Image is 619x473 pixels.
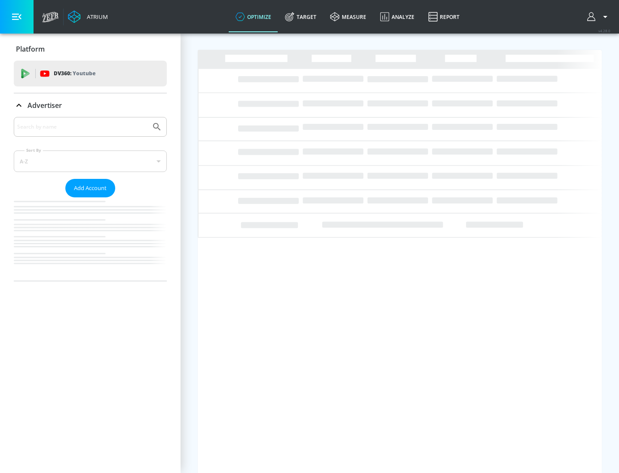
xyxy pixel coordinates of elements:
[54,69,95,78] p: DV360:
[229,1,278,32] a: optimize
[14,61,167,86] div: DV360: Youtube
[65,179,115,197] button: Add Account
[74,183,107,193] span: Add Account
[278,1,323,32] a: Target
[373,1,421,32] a: Analyze
[14,37,167,61] div: Platform
[25,147,43,153] label: Sort By
[17,121,147,132] input: Search by name
[16,44,45,54] p: Platform
[14,117,167,281] div: Advertiser
[323,1,373,32] a: measure
[598,28,610,33] span: v 4.28.0
[14,197,167,281] nav: list of Advertiser
[28,101,62,110] p: Advertiser
[421,1,466,32] a: Report
[68,10,108,23] a: Atrium
[14,93,167,117] div: Advertiser
[73,69,95,78] p: Youtube
[83,13,108,21] div: Atrium
[14,150,167,172] div: A-Z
